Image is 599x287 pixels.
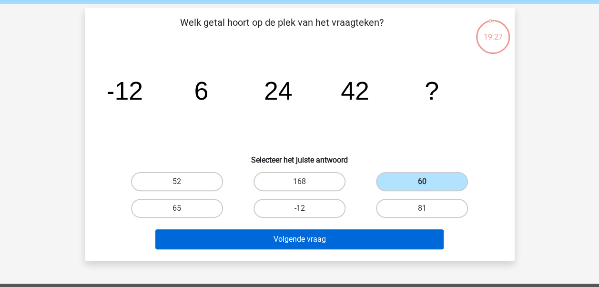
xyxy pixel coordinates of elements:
[340,76,369,105] tspan: 42
[425,76,439,105] tspan: ?
[100,15,464,44] p: Welk getal hoort op de plek van het vraagteken?
[254,199,345,218] label: -12
[194,76,208,105] tspan: 6
[264,76,292,105] tspan: 24
[475,19,511,43] div: 19:27
[155,229,444,249] button: Volgende vraag
[131,172,223,191] label: 52
[254,172,345,191] label: 168
[376,199,468,218] label: 81
[100,148,499,164] h6: Selecteer het juiste antwoord
[131,199,223,218] label: 65
[106,76,143,105] tspan: -12
[376,172,468,191] label: 60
